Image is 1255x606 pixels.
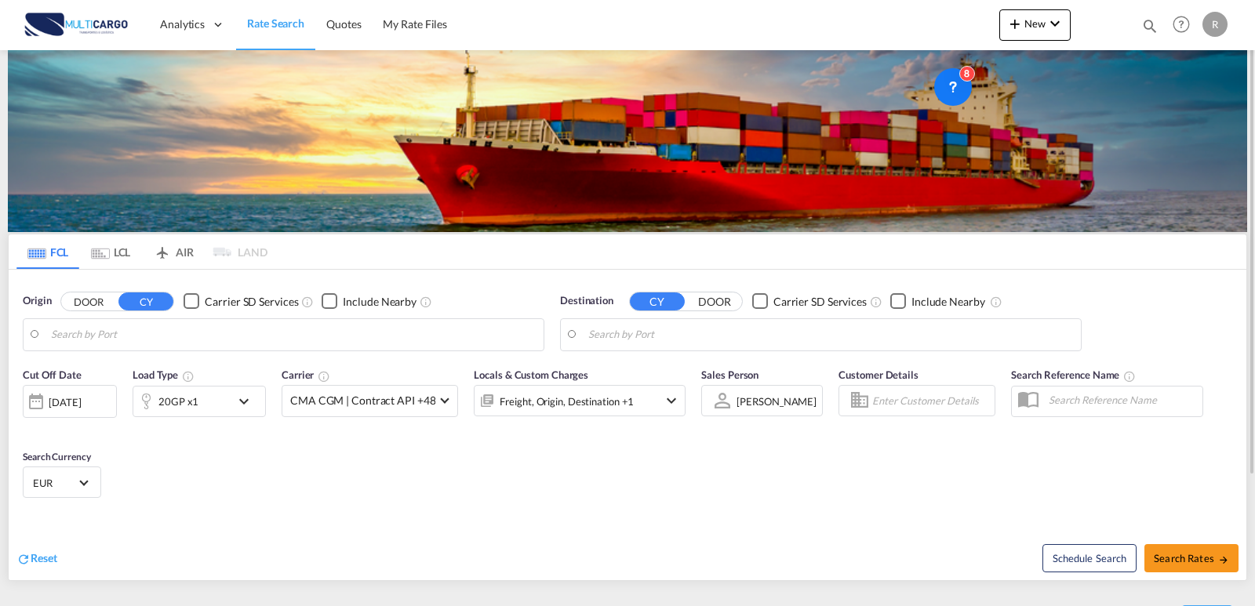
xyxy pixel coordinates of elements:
[235,392,261,411] md-icon: icon-chevron-down
[870,296,882,308] md-icon: Unchecked: Search for CY (Container Yard) services for all selected carriers.Checked : Search for...
[588,323,1073,347] input: Search by Port
[735,390,818,412] md-select: Sales Person: Ricardo Macedo
[1123,370,1136,383] md-icon: Your search will be saved by the below given name
[1042,544,1137,572] button: Note: By default Schedule search will only considerorigin ports, destination ports and cut off da...
[1202,12,1228,37] div: R
[153,243,172,255] md-icon: icon-airplane
[23,293,51,309] span: Origin
[33,476,77,490] span: EUR
[290,393,435,408] span: CMA CGM | Contract API +48
[1218,554,1229,565] md-icon: icon-arrow-right
[1041,388,1202,412] input: Search Reference Name
[662,391,681,410] md-icon: icon-chevron-down
[16,234,267,269] md-pagination-wrapper: Use the left and right arrow keys to navigate between tabs
[752,293,867,310] md-checkbox: Checkbox No Ink
[474,368,588,381] span: Locals & Custom Charges
[737,395,817,408] div: [PERSON_NAME]
[1168,11,1195,38] span: Help
[282,368,330,381] span: Carrier
[118,292,173,310] button: CY
[687,292,742,310] button: DOOR
[999,9,1071,41] button: icon-plus 400-fgNewicon-chevron-down
[1046,14,1064,33] md-icon: icon-chevron-down
[990,296,1002,308] md-icon: Unchecked: Ignores neighbouring ports when fetching rates.Checked : Includes neighbouring ports w...
[16,552,31,566] md-icon: icon-refresh
[318,370,330,383] md-icon: The selected Trucker/Carrierwill be displayed in the rate results If the rates are from another f...
[1154,552,1229,564] span: Search Rates
[182,370,195,383] md-icon: icon-information-outline
[158,390,198,412] div: 20GP x1
[160,16,205,32] span: Analytics
[31,471,93,494] md-select: Select Currency: € EUREuro
[1141,17,1159,34] md-icon: icon-magnify
[184,293,298,310] md-checkbox: Checkbox No Ink
[322,293,417,310] md-checkbox: Checkbox No Ink
[49,395,81,409] div: [DATE]
[1006,14,1024,33] md-icon: icon-plus 400-fg
[1006,17,1064,30] span: New
[773,294,867,310] div: Carrier SD Services
[500,390,634,412] div: Freight Origin Destination Factory Stuffing
[383,17,447,31] span: My Rate Files
[838,368,918,381] span: Customer Details
[24,7,129,42] img: 82db67801a5411eeacfdbd8acfa81e61.png
[890,293,985,310] md-checkbox: Checkbox No Ink
[23,416,35,437] md-datepicker: Select
[23,385,117,418] div: [DATE]
[560,293,613,309] span: Destination
[133,368,195,381] span: Load Type
[142,234,205,269] md-tab-item: AIR
[474,385,686,416] div: Freight Origin Destination Factory Stuffingicon-chevron-down
[911,294,985,310] div: Include Nearby
[326,17,361,31] span: Quotes
[8,50,1247,232] img: LCL+%26+FCL+BACKGROUND.png
[1168,11,1202,39] div: Help
[16,550,57,568] div: icon-refreshReset
[247,16,304,30] span: Rate Search
[630,292,685,310] button: CY
[31,551,57,564] span: Reset
[9,270,1246,580] div: Origin DOOR CY Checkbox No InkUnchecked: Search for CY (Container Yard) services for all selected...
[420,296,432,308] md-icon: Unchecked: Ignores neighbouring ports when fetching rates.Checked : Includes neighbouring ports w...
[1144,544,1239,572] button: Search Ratesicon-arrow-right
[133,386,266,417] div: 20GP x1icon-chevron-down
[301,296,314,308] md-icon: Unchecked: Search for CY (Container Yard) services for all selected carriers.Checked : Search for...
[51,323,536,347] input: Search by Port
[16,234,79,269] md-tab-item: FCL
[872,389,990,412] input: Enter Customer Details
[701,368,758,381] span: Sales Person
[61,292,116,310] button: DOOR
[23,368,82,381] span: Cut Off Date
[23,451,91,463] span: Search Currency
[1141,17,1159,41] div: icon-magnify
[205,294,298,310] div: Carrier SD Services
[343,294,417,310] div: Include Nearby
[1011,368,1136,381] span: Search Reference Name
[79,234,142,269] md-tab-item: LCL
